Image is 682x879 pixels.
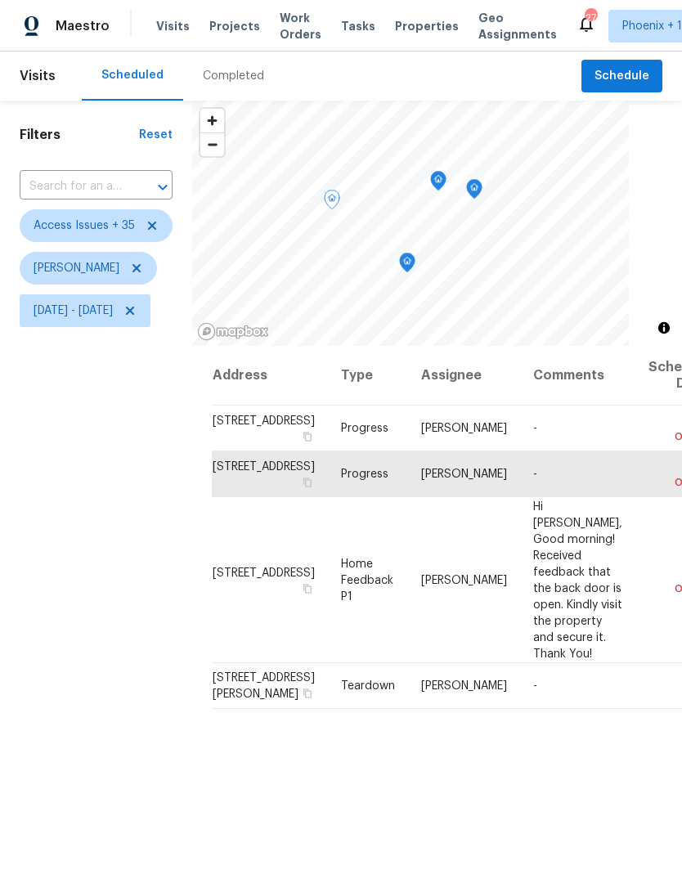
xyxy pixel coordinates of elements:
[20,58,56,94] span: Visits
[200,109,224,132] button: Zoom in
[300,581,315,595] button: Copy Address
[520,346,635,406] th: Comments
[213,415,315,427] span: [STREET_ADDRESS]
[654,318,674,338] button: Toggle attribution
[280,10,321,43] span: Work Orders
[192,101,629,346] canvas: Map
[421,469,507,480] span: [PERSON_NAME]
[399,253,415,278] div: Map marker
[200,132,224,156] button: Zoom out
[56,18,110,34] span: Maestro
[341,680,395,692] span: Teardown
[197,322,269,341] a: Mapbox homepage
[478,10,557,43] span: Geo Assignments
[466,179,482,204] div: Map marker
[341,558,393,602] span: Home Feedback P1
[533,500,622,659] span: Hi [PERSON_NAME], Good morning! Received feedback that the back door is open. Kindly visit the pr...
[341,20,375,32] span: Tasks
[341,469,388,480] span: Progress
[212,346,328,406] th: Address
[324,190,340,215] div: Map marker
[341,423,388,434] span: Progress
[200,133,224,156] span: Zoom out
[421,574,507,585] span: [PERSON_NAME]
[203,68,264,84] div: Completed
[20,127,139,143] h1: Filters
[300,429,315,444] button: Copy Address
[34,218,135,234] span: Access Issues + 35
[533,469,537,480] span: -
[156,18,190,34] span: Visits
[622,18,682,34] span: Phoenix + 1
[421,680,507,692] span: [PERSON_NAME]
[585,10,596,26] div: 27
[20,174,127,200] input: Search for an address...
[34,260,119,276] span: [PERSON_NAME]
[421,423,507,434] span: [PERSON_NAME]
[213,461,315,473] span: [STREET_ADDRESS]
[533,680,537,692] span: -
[213,672,315,700] span: [STREET_ADDRESS][PERSON_NAME]
[34,303,113,319] span: [DATE] - [DATE]
[139,127,173,143] div: Reset
[595,66,649,87] span: Schedule
[213,567,315,578] span: [STREET_ADDRESS]
[328,346,408,406] th: Type
[430,171,446,196] div: Map marker
[395,18,459,34] span: Properties
[533,423,537,434] span: -
[581,60,662,93] button: Schedule
[151,176,174,199] button: Open
[101,67,164,83] div: Scheduled
[300,686,315,701] button: Copy Address
[408,346,520,406] th: Assignee
[659,319,669,337] span: Toggle attribution
[209,18,260,34] span: Projects
[300,475,315,490] button: Copy Address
